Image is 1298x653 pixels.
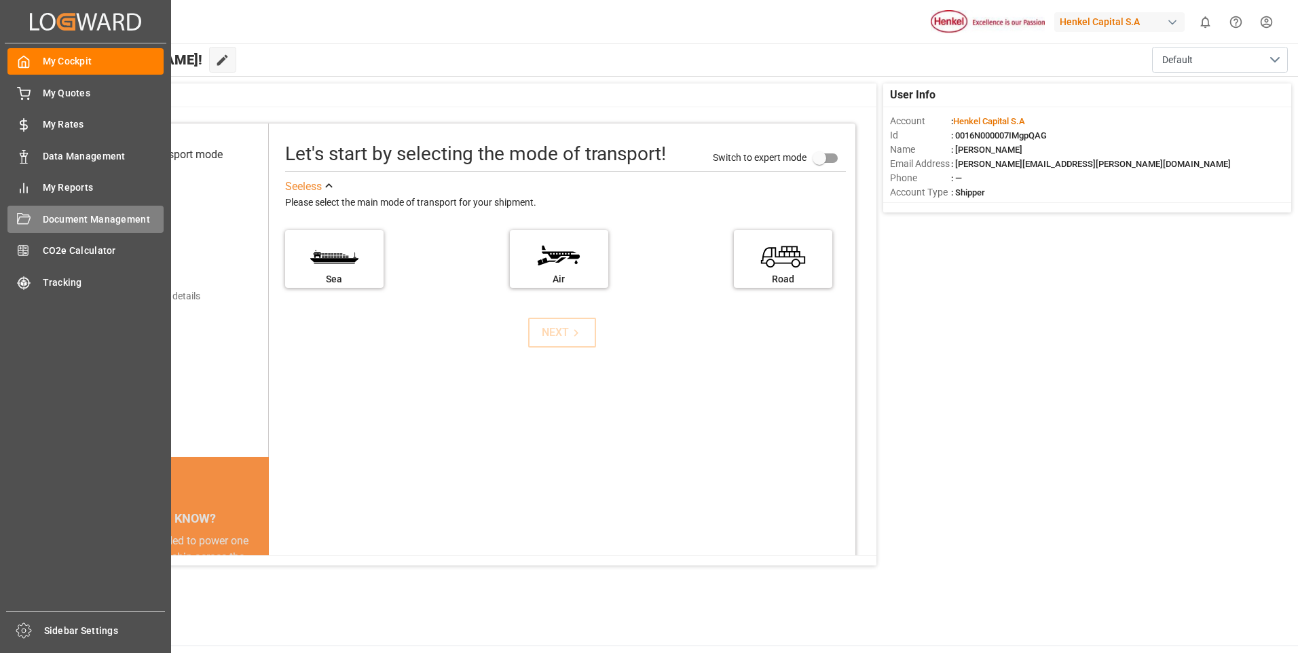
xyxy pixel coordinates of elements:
div: Air [517,272,601,286]
span: Henkel Capital S.A [953,116,1025,126]
div: Add shipping details [115,289,200,303]
div: See less [285,179,322,195]
div: NEXT [542,324,583,341]
span: Name [890,143,951,157]
span: User Info [890,87,935,103]
span: Tracking [43,276,164,290]
span: Phone [890,171,951,185]
span: Document Management [43,212,164,227]
span: My Reports [43,181,164,195]
span: My Cockpit [43,54,164,69]
span: Hello [PERSON_NAME]! [56,47,202,73]
span: : [PERSON_NAME][EMAIL_ADDRESS][PERSON_NAME][DOMAIN_NAME] [951,159,1231,169]
a: My Reports [7,174,164,201]
span: Email Address [890,157,951,171]
button: Henkel Capital S.A [1054,9,1190,35]
button: show 0 new notifications [1190,7,1221,37]
button: Help Center [1221,7,1251,37]
span: Account [890,114,951,128]
a: CO2e Calculator [7,238,164,264]
a: My Cockpit [7,48,164,75]
span: Account Type [890,185,951,200]
button: open menu [1152,47,1288,73]
div: Road [741,272,826,286]
div: Please select the main mode of transport for your shipment. [285,195,846,211]
button: NEXT [528,318,596,348]
a: Tracking [7,269,164,295]
span: : Shipper [951,187,985,198]
span: Data Management [43,149,164,164]
a: Document Management [7,206,164,232]
span: : [PERSON_NAME] [951,145,1022,155]
button: next slide / item [250,533,269,647]
span: My Quotes [43,86,164,100]
span: : 0016N000007IMgpQAG [951,130,1047,141]
a: Data Management [7,143,164,169]
span: Sidebar Settings [44,624,166,638]
span: : — [951,173,962,183]
div: Let's start by selecting the mode of transport! [285,140,666,168]
span: Id [890,128,951,143]
div: Sea [292,272,377,286]
span: Default [1162,53,1193,67]
a: My Rates [7,111,164,138]
span: Switch to expert mode [713,151,806,162]
img: Henkel%20logo.jpg_1689854090.jpg [931,10,1045,34]
a: My Quotes [7,79,164,106]
span: : [951,116,1025,126]
span: CO2e Calculator [43,244,164,258]
div: Henkel Capital S.A [1054,12,1185,32]
span: My Rates [43,117,164,132]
